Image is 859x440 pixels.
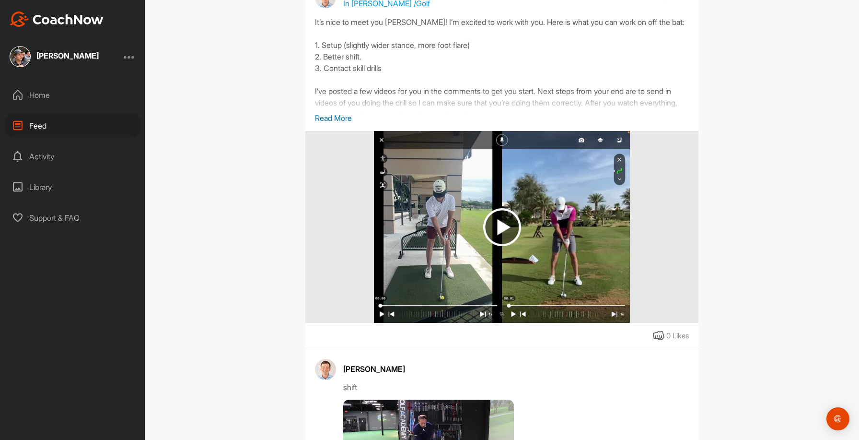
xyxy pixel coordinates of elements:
[826,407,849,430] div: Open Intercom Messenger
[343,363,689,375] div: [PERSON_NAME]
[483,208,521,246] img: play
[36,52,99,59] div: [PERSON_NAME]
[315,16,689,112] div: It’s nice to meet you [PERSON_NAME]! I’m excited to work with you. Here is what you can work on o...
[666,331,689,342] div: 0 Likes
[315,359,336,380] img: avatar
[315,112,689,124] p: Read More
[5,175,140,199] div: Library
[5,83,140,107] div: Home
[10,12,104,27] img: CoachNow
[10,46,31,67] img: square_d9d2876fc4097ea55fdab41bfb7749cf.jpg
[5,114,140,138] div: Feed
[343,381,689,393] div: shift
[374,131,629,323] img: media
[5,206,140,230] div: Support & FAQ
[5,144,140,168] div: Activity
